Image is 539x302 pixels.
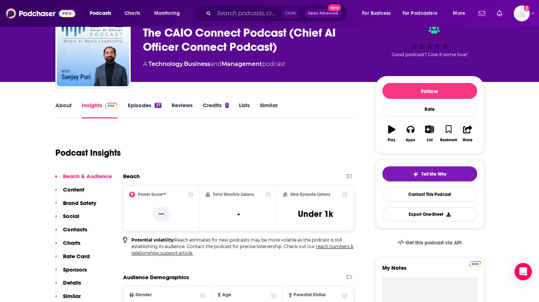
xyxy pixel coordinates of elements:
button: open menu [398,8,448,19]
a: Charts [120,8,144,19]
img: Podchaser - Follow, Share and Rate Podcasts [6,7,75,20]
span: Gender [135,293,152,297]
p: Rate Card [63,253,90,260]
h3: Under 1k [298,209,333,219]
div: Good podcast? Give it some love! [375,19,484,64]
div: Play [388,138,395,142]
span: , [183,60,184,67]
p: Similar [63,293,81,299]
span: For Podcasters [403,8,437,18]
span: Monitoring [154,8,180,18]
span: Age [222,293,231,297]
p: Social [63,213,79,219]
a: Credits1 [203,102,229,118]
p: Sponsors [63,266,87,273]
button: Reach & Audience [55,173,112,186]
button: Rate Card [55,253,90,266]
span: and [210,60,222,67]
span: New [328,4,341,11]
button: Details [55,279,81,293]
a: Show notifications dropdown [494,7,505,20]
span: For Business [362,8,391,18]
a: Similar [260,102,278,118]
p: Contacts [63,226,87,233]
h1: Podcast Insights [55,147,121,158]
p: Brand Safety [63,200,96,206]
a: Management [222,60,262,67]
img: User Profile [514,5,530,21]
h3: - [237,209,239,219]
div: Search podcasts, credits, & more... [201,5,354,22]
button: Follow [382,83,477,99]
span: Charts [125,8,140,18]
button: Bookmark [439,121,458,147]
div: 1 [225,103,229,108]
button: Social [55,213,79,226]
p: Charts [63,239,80,246]
div: Rate [382,102,477,117]
button: List [420,121,439,147]
p: -- [153,207,170,221]
button: Content [55,186,84,200]
a: InsightsPodchaser Pro [82,102,118,118]
div: Share [463,138,472,142]
p: Details [63,279,81,286]
img: tell me why sparkle [413,171,418,177]
p: Content [63,186,84,193]
a: Pro website [469,260,481,267]
button: Open AdvancedNew [305,9,341,18]
button: Export One-Sheet [382,207,477,221]
button: Show profile menu [514,5,530,21]
h2: Audience Demographics [123,274,189,281]
span: More [453,8,465,18]
button: open menu [357,8,400,19]
div: Open Intercom Messenger [514,263,532,280]
button: Share [458,121,477,147]
p: Reach estimates for new podcasts may be more volatile as the podcast is still establishing its au... [131,237,354,256]
span: Ctrl K [282,9,299,18]
img: Podchaser Pro [105,103,118,109]
div: Apps [406,138,415,142]
div: A podcast [143,60,285,68]
a: Reviews [172,102,193,118]
button: Charts [55,239,80,253]
a: Get this podcast via API [392,234,467,252]
span: Open Advanced [308,12,338,15]
button: Contacts [55,226,87,239]
a: Technology [148,60,183,67]
div: 37 [155,103,161,108]
a: Lists [239,102,250,118]
span: Logged in as kkitamorn [514,5,530,21]
h2: Power Score™ [138,192,166,197]
h2: New Episode Listens [290,192,330,197]
span: Parental Status [294,293,326,297]
a: Contact This Podcast [382,187,477,201]
button: Sponsors [55,266,87,280]
button: open menu [85,8,121,19]
button: Play [382,121,401,147]
h2: Total Monthly Listens [213,192,254,197]
button: tell me why sparkleTell Me Why [382,166,477,181]
h2: Reach [123,173,140,180]
span: Podcasts [90,8,111,18]
button: open menu [149,8,189,19]
a: Show notifications dropdown [476,7,488,20]
svg: Add a profile image [524,5,530,11]
span: Get this podcast via API [405,240,461,246]
b: Potential volatility: [131,237,174,243]
input: Search podcasts, credits, & more... [214,8,282,19]
a: About [55,102,72,118]
button: open menu [448,8,474,19]
img: Podchaser Pro [469,261,481,267]
button: Apps [401,121,420,147]
div: List [427,138,433,142]
a: Business [184,60,210,67]
p: Reach & Audience [63,173,112,180]
img: The CAIO Connect Podcast (Chief AI Officer Connect Podcast) [57,14,129,86]
a: Episodes37 [127,102,161,118]
span: Tell Me Why [421,171,446,177]
button: Brand Safety [55,200,96,213]
div: Bookmark [440,138,457,142]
